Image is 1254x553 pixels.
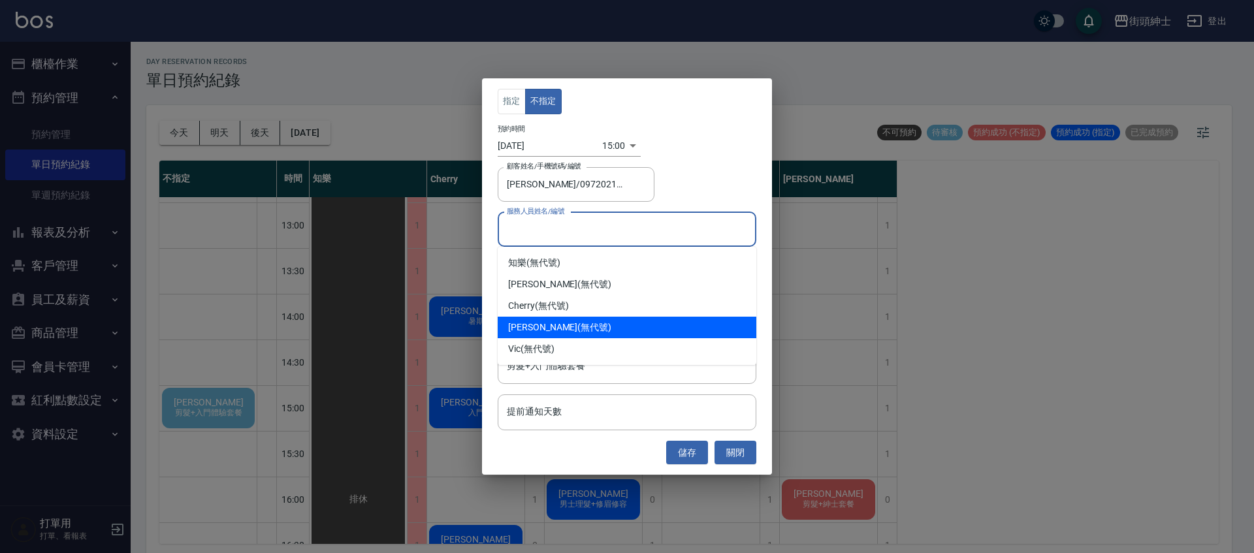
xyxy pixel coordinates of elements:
span: [PERSON_NAME] [508,277,577,291]
div: (無代號) [498,295,756,317]
span: Vic [508,342,521,356]
div: 15:00 [602,135,625,157]
button: 儲存 [666,441,708,465]
button: 指定 [498,89,526,114]
span: [PERSON_NAME] [508,321,577,334]
button: 關閉 [715,441,756,465]
span: Cherry [508,299,535,313]
div: (無代號) [498,274,756,295]
label: 預約時間 [498,123,525,133]
input: Choose date, selected date is 2025-08-26 [498,135,602,157]
button: 不指定 [525,89,562,114]
label: 服務人員姓名/編號 [507,206,564,216]
div: (無代號) [498,338,756,360]
div: (無代號) [498,317,756,338]
div: (無代號) [498,252,756,274]
label: 顧客姓名/手機號碼/編號 [507,161,581,171]
span: 知樂 [508,256,526,270]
